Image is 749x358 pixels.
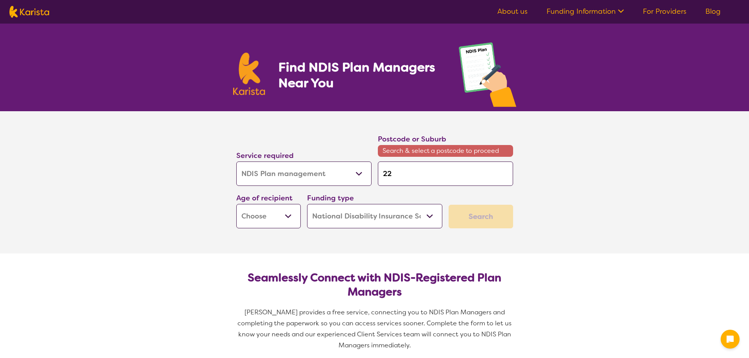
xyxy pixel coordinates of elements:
[236,151,294,160] label: Service required
[497,7,528,16] a: About us
[9,6,49,18] img: Karista logo
[643,7,686,16] a: For Providers
[233,53,265,95] img: Karista logo
[459,42,516,111] img: plan-management
[307,193,354,203] label: Funding type
[278,59,443,91] h1: Find NDIS Plan Managers Near You
[547,7,624,16] a: Funding Information
[243,271,507,299] h2: Seamlessly Connect with NDIS-Registered Plan Managers
[378,162,513,186] input: Type
[378,134,446,144] label: Postcode or Suburb
[378,145,513,157] span: Search & select a postcode to proceed
[705,7,721,16] a: Blog
[237,308,513,349] span: [PERSON_NAME] provides a free service, connecting you to NDIS Plan Managers and completing the pa...
[236,193,293,203] label: Age of recipient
